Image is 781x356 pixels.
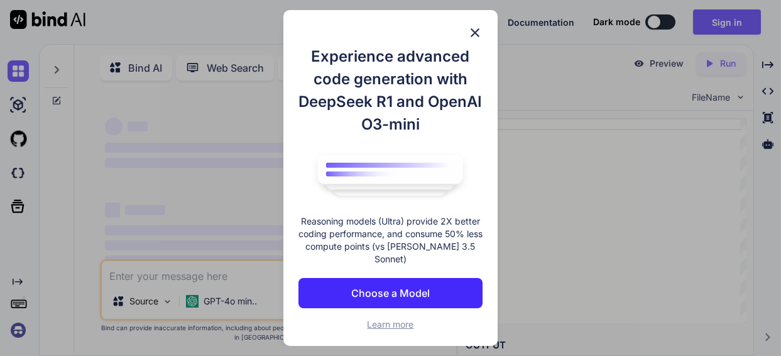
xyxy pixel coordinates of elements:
[367,319,413,330] span: Learn more
[467,25,483,40] img: close
[298,278,483,308] button: Choose a Model
[351,286,430,301] p: Choose a Model
[309,148,472,203] img: bind logo
[298,215,483,265] p: Reasoning models (Ultra) provide 2X better coding performance, and consume 50% less compute point...
[298,45,483,136] h1: Experience advanced code generation with DeepSeek R1 and OpenAI O3-mini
